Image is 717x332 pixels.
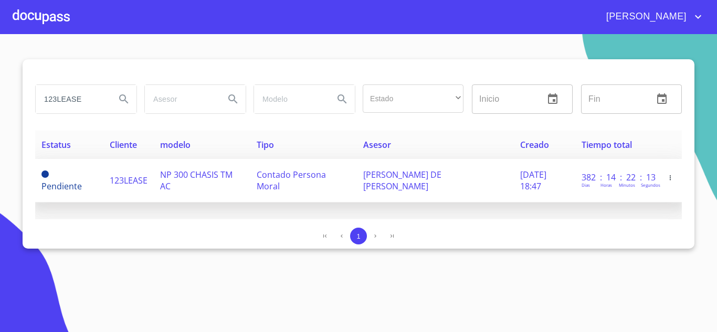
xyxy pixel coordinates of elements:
button: account of current user [598,8,704,25]
span: Contado Persona Moral [257,169,326,192]
p: Horas [600,182,612,188]
span: Tipo [257,139,274,151]
p: Dias [582,182,590,188]
button: 1 [350,228,367,244]
span: Cliente [110,139,137,151]
span: Pendiente [41,170,49,178]
span: [DATE] 18:47 [520,169,546,192]
span: Asesor [363,139,391,151]
div: ​ [363,84,463,113]
span: Creado [520,139,549,151]
span: modelo [160,139,191,151]
span: Estatus [41,139,71,151]
span: [PERSON_NAME] [598,8,692,25]
button: Search [220,87,246,112]
span: Pendiente [41,180,82,192]
p: Segundos [641,182,660,188]
button: Search [111,87,136,112]
button: Search [330,87,355,112]
span: [PERSON_NAME] DE [PERSON_NAME] [363,169,441,192]
span: 123LEASE [110,175,147,186]
span: NP 300 CHASIS TM AC [160,169,233,192]
span: 1 [356,232,360,240]
p: Minutos [619,182,635,188]
span: Tiempo total [582,139,632,151]
input: search [254,85,325,113]
input: search [145,85,216,113]
p: 382 : 14 : 22 : 13 [582,172,652,183]
input: search [36,85,107,113]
